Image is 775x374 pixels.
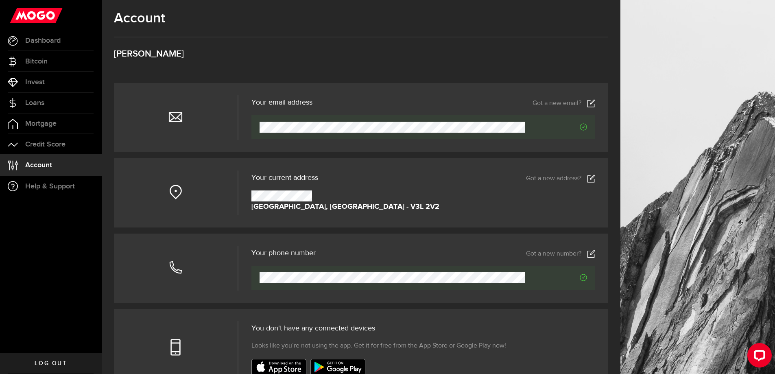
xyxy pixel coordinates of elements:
iframe: LiveChat chat widget [741,340,775,374]
a: Got a new number? [526,250,595,258]
span: Help & Support [25,183,75,190]
span: Verified [525,274,587,281]
h3: [PERSON_NAME] [114,50,608,59]
strong: [GEOGRAPHIC_DATA], [GEOGRAPHIC_DATA] - V3L 2V2 [251,201,439,212]
a: Got a new email? [533,99,595,107]
h1: Account [114,10,608,26]
span: You don't have any connected devices [251,325,375,332]
span: Account [25,162,52,169]
span: Your current address [251,174,318,182]
h3: Your email address [251,99,312,106]
span: Dashboard [25,37,61,44]
span: Credit Score [25,141,65,148]
span: Verified [525,123,587,131]
h3: Your phone number [251,249,316,257]
span: Mortgage [25,120,57,127]
span: Log out [35,361,67,366]
a: Got a new address? [526,175,595,183]
span: Loans [25,99,44,107]
span: Looks like you’re not using the app. Get it for free from the App Store or Google Play now! [251,341,506,351]
span: Invest [25,79,45,86]
span: Bitcoin [25,58,48,65]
